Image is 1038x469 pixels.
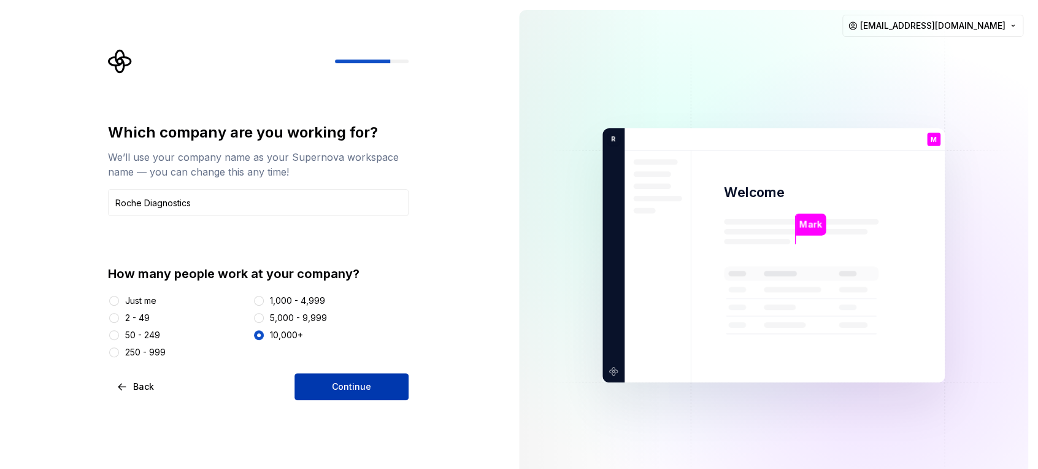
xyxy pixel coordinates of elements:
[724,184,784,201] p: Welcome
[799,218,821,231] p: Mark
[270,329,303,341] div: 10,000+
[607,134,615,145] p: R
[108,189,409,216] input: Company name
[108,150,409,179] div: We’ll use your company name as your Supernova workspace name — you can change this any time!
[931,136,937,143] p: M
[108,49,133,74] svg: Supernova Logo
[270,312,327,324] div: 5,000 - 9,999
[125,329,160,341] div: 50 - 249
[332,381,371,393] span: Continue
[108,123,409,142] div: Which company are you working for?
[860,20,1005,32] span: [EMAIL_ADDRESS][DOMAIN_NAME]
[270,295,325,307] div: 1,000 - 4,999
[133,381,154,393] span: Back
[125,312,150,324] div: 2 - 49
[125,295,156,307] div: Just me
[842,15,1023,37] button: [EMAIL_ADDRESS][DOMAIN_NAME]
[108,265,409,282] div: How many people work at your company?
[294,373,409,400] button: Continue
[108,373,164,400] button: Back
[125,346,166,359] div: 250 - 999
